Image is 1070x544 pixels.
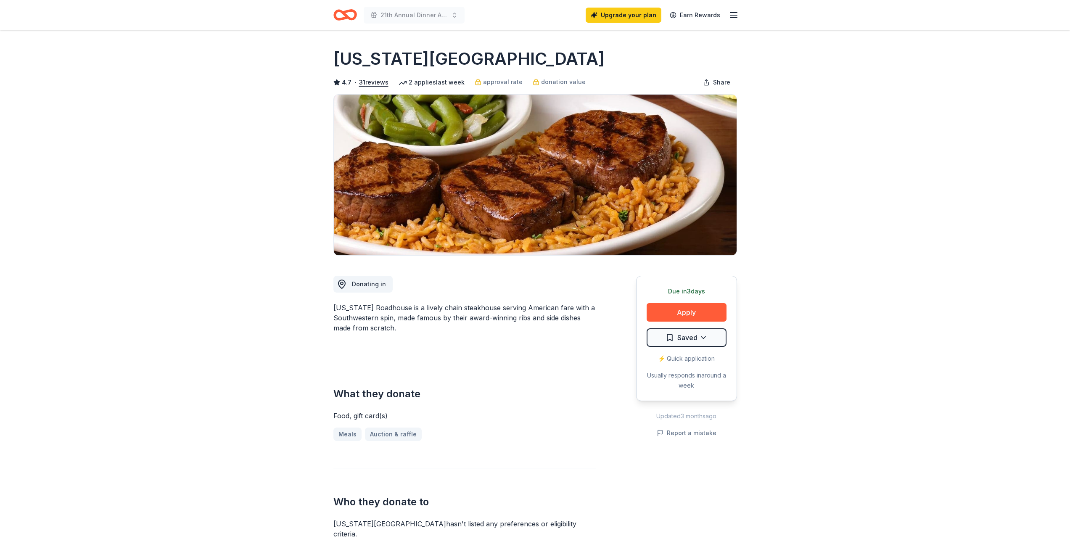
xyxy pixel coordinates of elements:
div: [US_STATE][GEOGRAPHIC_DATA] hasn ' t listed any preferences or eligibility criteria. [333,519,596,539]
span: • [354,79,357,86]
h1: [US_STATE][GEOGRAPHIC_DATA] [333,47,605,71]
a: Auction & raffle [365,428,422,441]
h2: What they donate [333,387,596,401]
h2: Who they donate to [333,495,596,509]
div: ⚡️ Quick application [647,354,727,364]
span: Donating in [352,280,386,288]
a: Upgrade your plan [586,8,661,23]
span: Share [713,77,730,87]
div: Usually responds in around a week [647,370,727,391]
div: [US_STATE] Roadhouse is a lively chain steakhouse serving American fare with a Southwestern spin,... [333,303,596,333]
button: Share [696,74,737,91]
button: Report a mistake [657,428,716,438]
div: Updated 3 months ago [636,411,737,421]
button: 31reviews [359,77,388,87]
span: approval rate [483,77,523,87]
a: Home [333,5,357,25]
button: Saved [647,328,727,347]
a: donation value [533,77,586,87]
span: 21th Annual Dinner Auction [380,10,448,20]
span: Saved [677,332,697,343]
div: Food, gift card(s) [333,411,596,421]
div: Due in 3 days [647,286,727,296]
span: 4.7 [342,77,351,87]
button: 21th Annual Dinner Auction [364,7,465,24]
img: Image for Texas Roadhouse [334,95,737,255]
span: donation value [541,77,586,87]
a: Earn Rewards [665,8,725,23]
a: Meals [333,428,362,441]
div: 2 applies last week [399,77,465,87]
button: Apply [647,303,727,322]
a: approval rate [475,77,523,87]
